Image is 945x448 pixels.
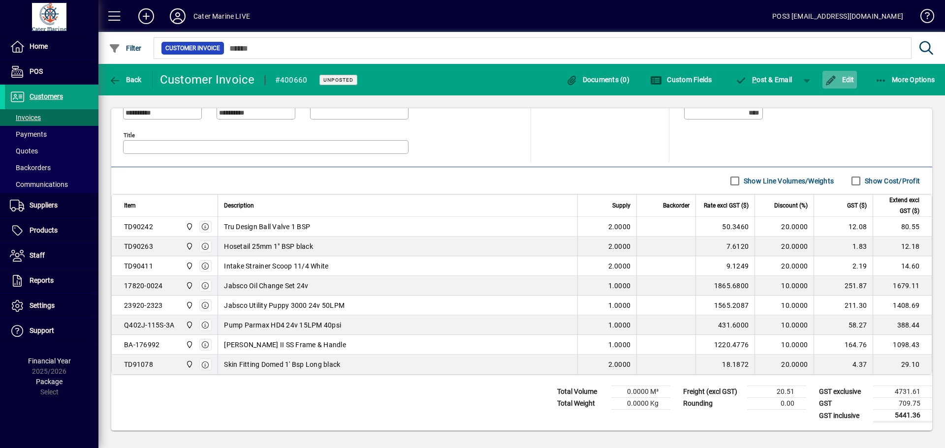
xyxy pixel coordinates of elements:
[755,315,814,335] td: 10.0000
[224,340,346,350] span: [PERSON_NAME] II SS Frame & Handle
[608,222,631,232] span: 2.0000
[873,296,932,315] td: 1408.69
[224,300,345,310] span: Jabsco Utility Puppy 3000 24v 50LPM
[879,195,919,216] span: Extend excl GST ($)
[873,386,932,398] td: 4731.61
[702,359,749,369] div: 18.1872
[30,251,45,259] span: Staff
[814,296,873,315] td: 211.30
[224,261,328,271] span: Intake Strainer Scoop 11/4 White
[124,222,153,232] div: TD90242
[124,359,153,369] div: TD91078
[183,241,194,252] span: Cater Marine
[5,269,98,293] a: Reports
[814,237,873,256] td: 1.83
[124,261,153,271] div: TD90411
[608,320,631,330] span: 1.0000
[678,386,747,398] td: Freight (excl GST)
[30,301,55,309] span: Settings
[5,109,98,126] a: Invoices
[5,294,98,318] a: Settings
[224,359,340,369] span: Skin Fitting Domed 1' Bsp Long black
[183,280,194,291] span: Cater Marine
[702,222,749,232] div: 50.3460
[814,276,873,296] td: 251.87
[5,60,98,84] a: POS
[183,261,194,271] span: Cater Marine
[772,8,903,24] div: POS3 [EMAIL_ADDRESS][DOMAIN_NAME]
[873,335,932,355] td: 1098.43
[5,34,98,59] a: Home
[109,44,142,52] span: Filter
[193,8,250,24] div: Cater Marine LIVE
[814,217,873,237] td: 12.08
[10,130,47,138] span: Payments
[124,340,159,350] div: BA-176992
[735,76,792,84] span: ost & Email
[702,281,749,291] div: 1865.6800
[109,76,142,84] span: Back
[678,398,747,410] td: Rounding
[165,43,220,53] span: Customer Invoice
[873,217,932,237] td: 80.55
[608,241,631,251] span: 2.0000
[608,261,631,271] span: 2.0000
[814,315,873,335] td: 58.27
[611,398,670,410] td: 0.0000 Kg
[814,398,873,410] td: GST
[124,281,163,291] div: 17820-0024
[124,300,163,310] div: 23920-2323
[747,398,806,410] td: 0.00
[5,126,98,143] a: Payments
[814,335,873,355] td: 164.76
[608,359,631,369] span: 2.0000
[5,176,98,193] a: Communications
[5,143,98,159] a: Quotes
[814,355,873,374] td: 4.37
[323,77,353,83] span: Unposted
[611,386,670,398] td: 0.0000 M³
[183,221,194,232] span: Cater Marine
[873,355,932,374] td: 29.10
[224,281,308,291] span: Jabsco Oil Change Set 24v
[30,201,58,209] span: Suppliers
[5,218,98,243] a: Products
[702,241,749,251] div: 7.6120
[106,71,144,89] button: Back
[183,339,194,350] span: Cater Marine
[863,176,920,186] label: Show Cost/Profit
[10,114,41,121] span: Invoices
[847,200,867,211] span: GST ($)
[814,386,873,398] td: GST exclusive
[552,398,611,410] td: Total Weight
[224,222,310,232] span: Tru Design Ball Valve 1 BSP
[552,386,611,398] td: Total Volume
[702,320,749,330] div: 431.6000
[98,71,153,89] app-page-header-button: Back
[160,72,255,88] div: Customer Invoice
[755,217,814,237] td: 20.0000
[650,76,712,84] span: Custom Fields
[742,176,834,186] label: Show Line Volumes/Weights
[663,200,690,211] span: Backorder
[873,256,932,276] td: 14.60
[124,132,135,139] mat-label: Title
[28,357,71,365] span: Financial Year
[124,241,153,251] div: TD90263
[10,180,68,188] span: Communications
[566,76,630,84] span: Documents (0)
[183,359,194,370] span: Cater Marine
[30,92,63,100] span: Customers
[873,315,932,335] td: 388.44
[814,256,873,276] td: 2.19
[873,237,932,256] td: 12.18
[755,355,814,374] td: 20.0000
[747,386,806,398] td: 20.51
[755,335,814,355] td: 10.0000
[10,147,38,155] span: Quotes
[873,410,932,422] td: 5441.36
[5,243,98,268] a: Staff
[755,276,814,296] td: 10.0000
[30,327,54,334] span: Support
[702,261,749,271] div: 9.1249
